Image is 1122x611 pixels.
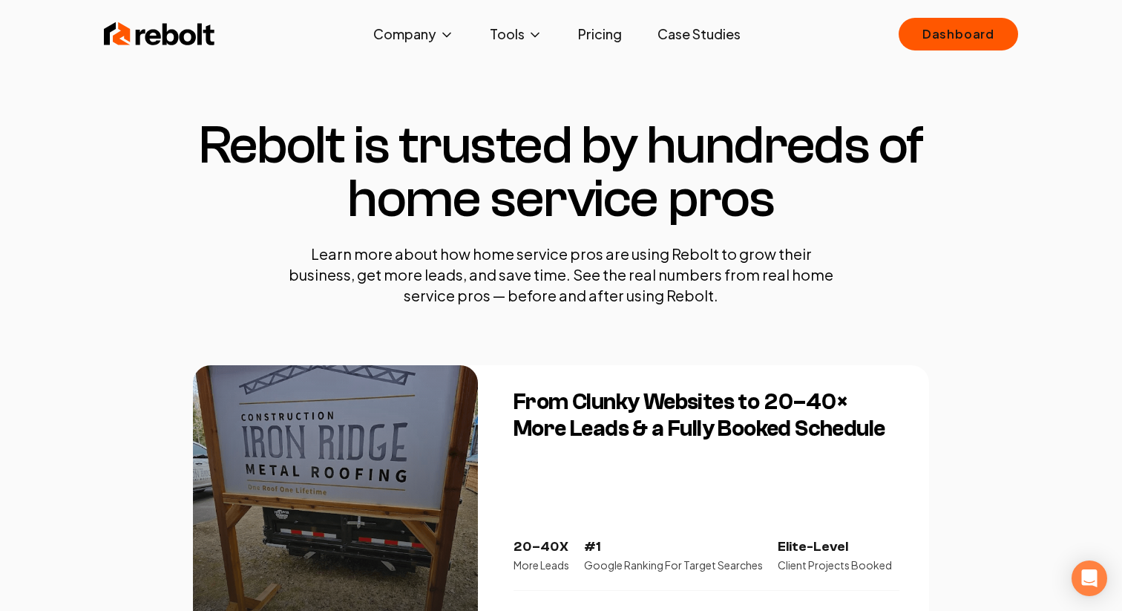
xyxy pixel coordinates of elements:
a: Dashboard [899,18,1018,50]
p: Client Projects Booked [778,558,892,572]
button: Tools [478,19,554,49]
a: Case Studies [646,19,752,49]
button: Company [361,19,466,49]
p: More Leads [514,558,569,572]
h3: From Clunky Websites to 20–40× More Leads & a Fully Booked Schedule [514,389,899,442]
h1: Rebolt is trusted by hundreds of home service pros [193,119,929,226]
img: Rebolt Logo [104,19,215,49]
p: #1 [584,537,763,558]
p: Learn more about how home service pros are using Rebolt to grow their business, get more leads, a... [279,244,843,306]
p: Google Ranking For Target Searches [584,558,763,572]
p: 20–40X [514,537,569,558]
p: Elite-Level [778,537,892,558]
div: Open Intercom Messenger [1072,561,1107,596]
a: Pricing [566,19,634,49]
